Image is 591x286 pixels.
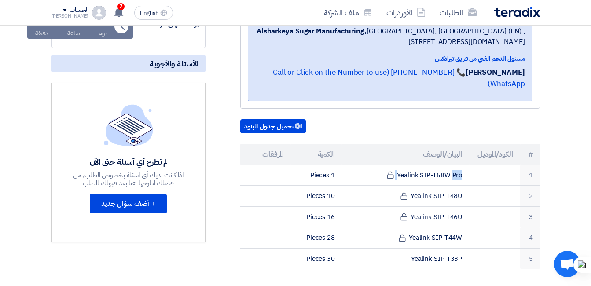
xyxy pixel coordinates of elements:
button: + أضف سؤال جديد [90,194,167,213]
td: 1 [520,165,540,186]
img: empty_state_list.svg [104,104,153,146]
td: 10 Pieces [291,186,342,207]
div: 1 [99,15,106,27]
div: اذا كانت لديك أي اسئلة بخصوص الطلب, من فضلك اطرحها هنا بعد قبولك للطلب [64,171,193,187]
th: البيان/الوصف [342,144,469,165]
strong: [PERSON_NAME] [466,67,525,78]
img: Teradix logo [494,7,540,17]
a: ملف الشركة [317,2,379,23]
b: Alsharkeya Sugar Manufacturing, [257,26,367,37]
div: دقيقة [35,29,49,38]
td: 28 Pieces [291,227,342,249]
td: 16 Pieces [291,206,342,227]
span: English [140,10,158,16]
span: 7 [117,3,125,10]
button: تحميل جدول البنود [240,119,306,133]
td: Yealink SIP-T44W [342,227,469,249]
a: 📞 [PHONE_NUMBER] (Call or Click on the Number to use WhatsApp) [273,67,525,89]
a: الطلبات [433,2,484,23]
td: Yealink SIP-T46U [342,206,469,227]
img: profile_test.png [92,6,106,20]
td: 4 [520,227,540,249]
td: 5 [520,248,540,269]
td: Yealink SIP-T48U [342,186,469,207]
span: الأسئلة والأجوبة [150,59,198,69]
div: Open chat [554,251,580,277]
div: مسئول الدعم الفني من فريق تيرادكس [255,54,525,63]
div: [PERSON_NAME] [51,14,89,18]
td: 2 [520,186,540,207]
div: الحساب [70,7,88,14]
td: Yealink SIP-T58W Pro [342,165,469,186]
td: 3 [520,206,540,227]
div: 6 [38,15,46,27]
td: Yealink SIP-T33P [342,248,469,269]
div: 19 [66,15,81,27]
a: الأوردرات [379,2,433,23]
th: الكود/الموديل [469,144,520,165]
div: لم تطرح أي أسئلة حتى الآن [64,157,193,167]
th: المرفقات [240,144,291,165]
span: [GEOGRAPHIC_DATA], [GEOGRAPHIC_DATA] (EN) ,[STREET_ADDRESS][DOMAIN_NAME] [255,26,525,47]
td: 30 Pieces [291,248,342,269]
div: ساعة [67,29,80,38]
th: # [520,144,540,165]
td: 1 Pieces [291,165,342,186]
th: الكمية [291,144,342,165]
div: يوم [99,29,107,38]
button: English [134,6,173,20]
